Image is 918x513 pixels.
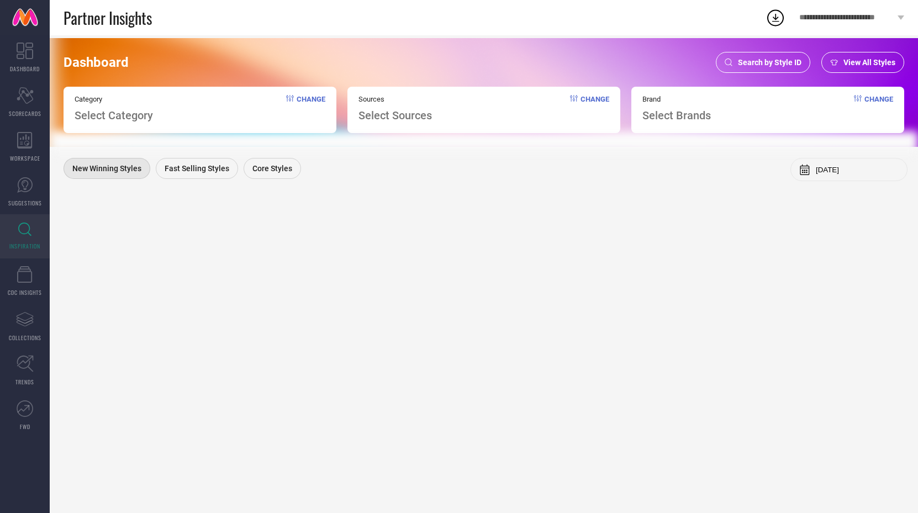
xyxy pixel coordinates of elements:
span: Category [75,95,153,103]
span: CDC INSIGHTS [8,288,42,297]
span: New Winning Styles [72,164,141,173]
span: Select Sources [358,109,432,122]
span: View All Styles [843,58,895,67]
span: Partner Insights [64,7,152,29]
span: Dashboard [64,55,129,70]
span: Brand [642,95,711,103]
span: INSPIRATION [9,242,40,250]
span: Fast Selling Styles [165,164,229,173]
span: FWD [20,422,30,431]
span: WORKSPACE [10,154,40,162]
span: Search by Style ID [738,58,801,67]
span: SUGGESTIONS [8,199,42,207]
span: Sources [358,95,432,103]
span: Select Brands [642,109,711,122]
span: COLLECTIONS [9,334,41,342]
span: Change [297,95,325,122]
span: Change [581,95,609,122]
span: Core Styles [252,164,292,173]
input: Select month [816,166,899,174]
span: Change [864,95,893,122]
span: TRENDS [15,378,34,386]
span: Select Category [75,109,153,122]
span: DASHBOARD [10,65,40,73]
div: Open download list [766,8,785,28]
span: SCORECARDS [9,109,41,118]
